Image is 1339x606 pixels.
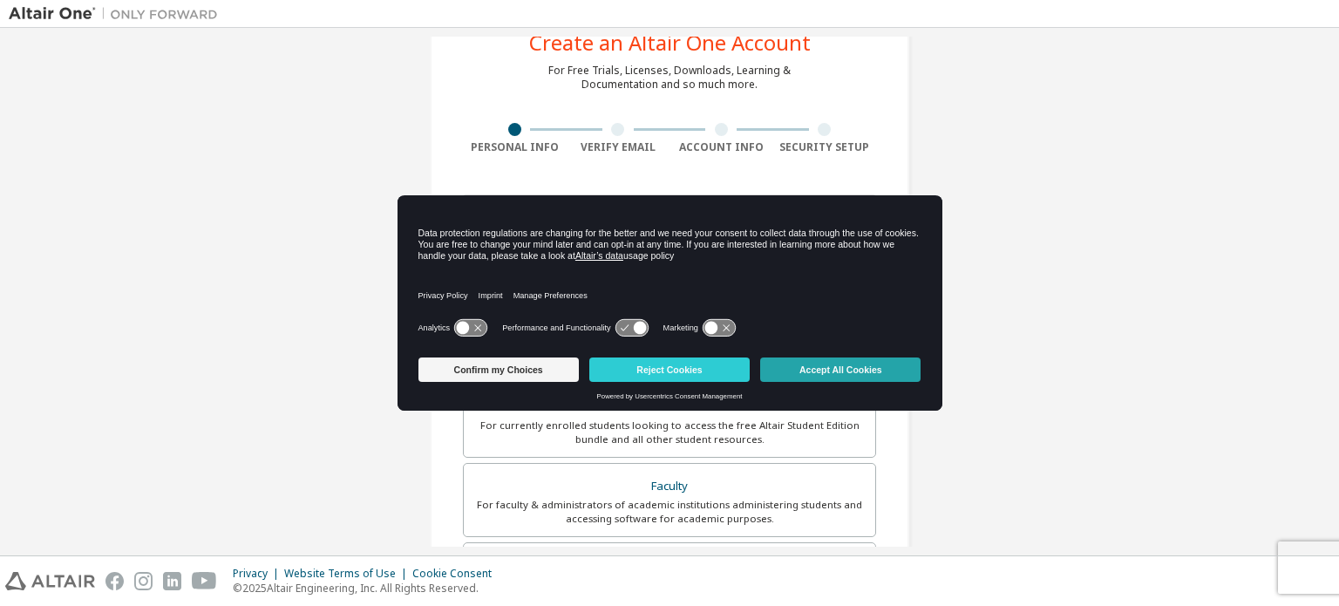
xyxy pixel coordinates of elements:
div: Security Setup [773,140,877,154]
img: youtube.svg [192,572,217,590]
img: altair_logo.svg [5,572,95,590]
div: Personal Info [463,140,567,154]
div: For faculty & administrators of academic institutions administering students and accessing softwa... [474,498,865,526]
div: Faculty [474,474,865,499]
img: Altair One [9,5,227,23]
img: linkedin.svg [163,572,181,590]
p: © 2025 Altair Engineering, Inc. All Rights Reserved. [233,581,502,596]
div: Verify Email [567,140,670,154]
img: facebook.svg [105,572,124,590]
div: Cookie Consent [412,567,502,581]
div: Account Info [669,140,773,154]
div: Privacy [233,567,284,581]
div: Create an Altair One Account [529,32,811,53]
div: For Free Trials, Licenses, Downloads, Learning & Documentation and so much more. [548,64,791,92]
div: Website Terms of Use [284,567,412,581]
img: instagram.svg [134,572,153,590]
div: For currently enrolled students looking to access the free Altair Student Edition bundle and all ... [474,419,865,446]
